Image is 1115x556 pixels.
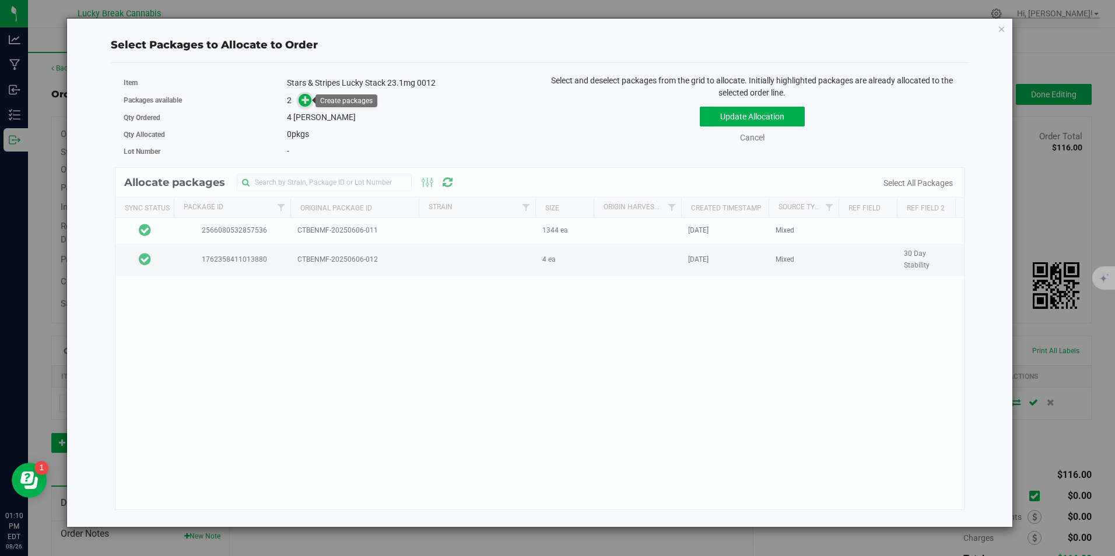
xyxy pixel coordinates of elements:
div: Select Packages to Allocate to Order [111,37,969,53]
iframe: Resource center unread badge [34,461,48,475]
label: Qty Ordered [124,112,286,123]
a: Cancel [740,133,765,142]
div: Stars & Stripes Lucky Stack 23.1mg 0012 [287,77,531,89]
span: pkgs [287,129,309,139]
button: Update Allocation [700,107,805,126]
span: In Sync [139,222,151,238]
a: Select All Packages [883,178,953,188]
span: 0 [287,129,292,139]
span: 4 [287,112,292,122]
iframe: Resource center [12,463,47,498]
label: Item [124,78,286,88]
span: [PERSON_NAME] [293,112,356,122]
div: Create packages [320,97,373,105]
label: Qty Allocated [124,129,286,140]
span: In Sync [139,251,151,268]
label: Packages available [124,95,286,105]
span: 2 [287,96,292,105]
span: Select and deselect packages from the grid to allocate. Initially highlighted packages are alread... [551,76,953,97]
label: Lot Number [124,146,286,157]
span: - [287,146,289,156]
